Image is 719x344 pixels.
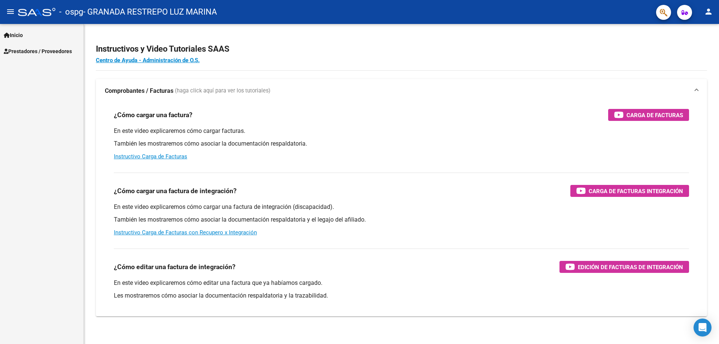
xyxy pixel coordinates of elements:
[59,4,83,20] span: - ospg
[83,4,217,20] span: - GRANADA RESTREPO LUZ MARINA
[114,153,187,160] a: Instructivo Carga de Facturas
[114,279,689,287] p: En este video explicaremos cómo editar una factura que ya habíamos cargado.
[578,262,683,272] span: Edición de Facturas de integración
[694,319,712,337] div: Open Intercom Messenger
[704,7,713,16] mat-icon: person
[114,229,257,236] a: Instructivo Carga de Facturas con Recupero x Integración
[589,186,683,196] span: Carga de Facturas Integración
[114,140,689,148] p: También les mostraremos cómo asociar la documentación respaldatoria.
[6,7,15,16] mat-icon: menu
[114,127,689,135] p: En este video explicaremos cómo cargar facturas.
[4,47,72,55] span: Prestadores / Proveedores
[627,110,683,120] span: Carga de Facturas
[96,42,707,56] h2: Instructivos y Video Tutoriales SAAS
[559,261,689,273] button: Edición de Facturas de integración
[96,57,200,64] a: Centro de Ayuda - Administración de O.S.
[570,185,689,197] button: Carga de Facturas Integración
[114,186,237,196] h3: ¿Cómo cargar una factura de integración?
[608,109,689,121] button: Carga de Facturas
[105,87,173,95] strong: Comprobantes / Facturas
[96,79,707,103] mat-expansion-panel-header: Comprobantes / Facturas (haga click aquí para ver los tutoriales)
[4,31,23,39] span: Inicio
[96,103,707,316] div: Comprobantes / Facturas (haga click aquí para ver los tutoriales)
[114,203,689,211] p: En este video explicaremos cómo cargar una factura de integración (discapacidad).
[114,216,689,224] p: También les mostraremos cómo asociar la documentación respaldatoria y el legajo del afiliado.
[114,292,689,300] p: Les mostraremos cómo asociar la documentación respaldatoria y la trazabilidad.
[114,262,236,272] h3: ¿Cómo editar una factura de integración?
[175,87,270,95] span: (haga click aquí para ver los tutoriales)
[114,110,192,120] h3: ¿Cómo cargar una factura?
